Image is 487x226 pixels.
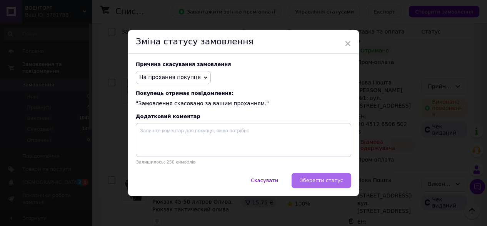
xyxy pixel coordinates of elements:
div: Зміна статусу замовлення [128,30,359,54]
span: На прохання покупця [139,74,201,80]
span: × [344,37,351,50]
span: Покупець отримає повідомлення: [136,90,351,96]
p: Залишилось: 250 символів [136,160,351,165]
div: Додатковий коментар [136,113,351,119]
div: Причина скасування замовлення [136,61,351,67]
div: "Замовлення скасовано за вашим проханням." [136,90,351,108]
span: Скасувати [251,177,278,183]
button: Скасувати [243,173,286,188]
button: Зберегти статус [292,173,351,188]
span: Зберегти статус [300,177,343,183]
